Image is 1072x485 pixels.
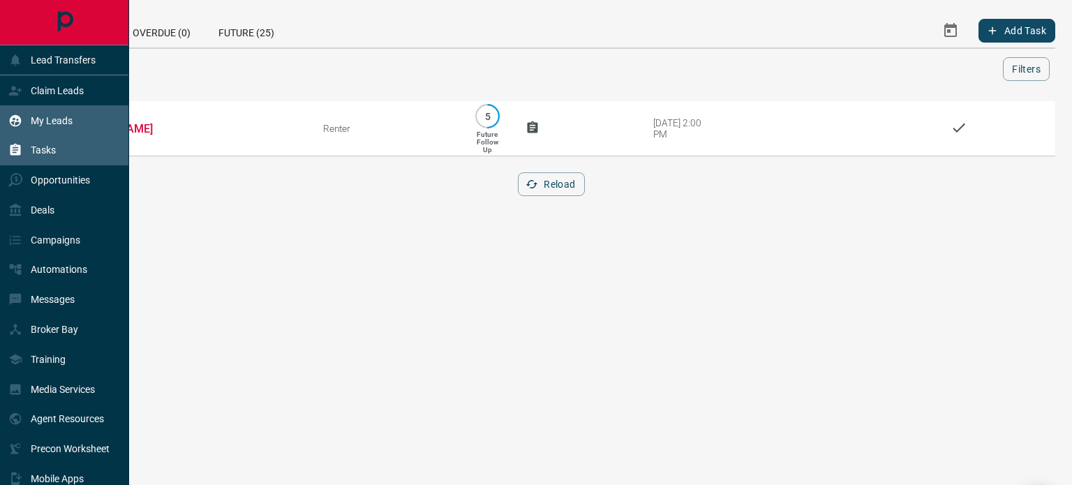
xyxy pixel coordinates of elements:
[978,19,1055,43] button: Add Task
[323,123,449,134] div: Renter
[934,14,967,47] button: Select Date Range
[477,130,498,154] p: Future Follow Up
[119,14,204,47] div: Overdue (0)
[482,111,493,121] p: 5
[204,14,288,47] div: Future (25)
[1003,57,1050,81] button: Filters
[653,117,713,140] div: [DATE] 2:00 PM
[518,172,584,196] button: Reload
